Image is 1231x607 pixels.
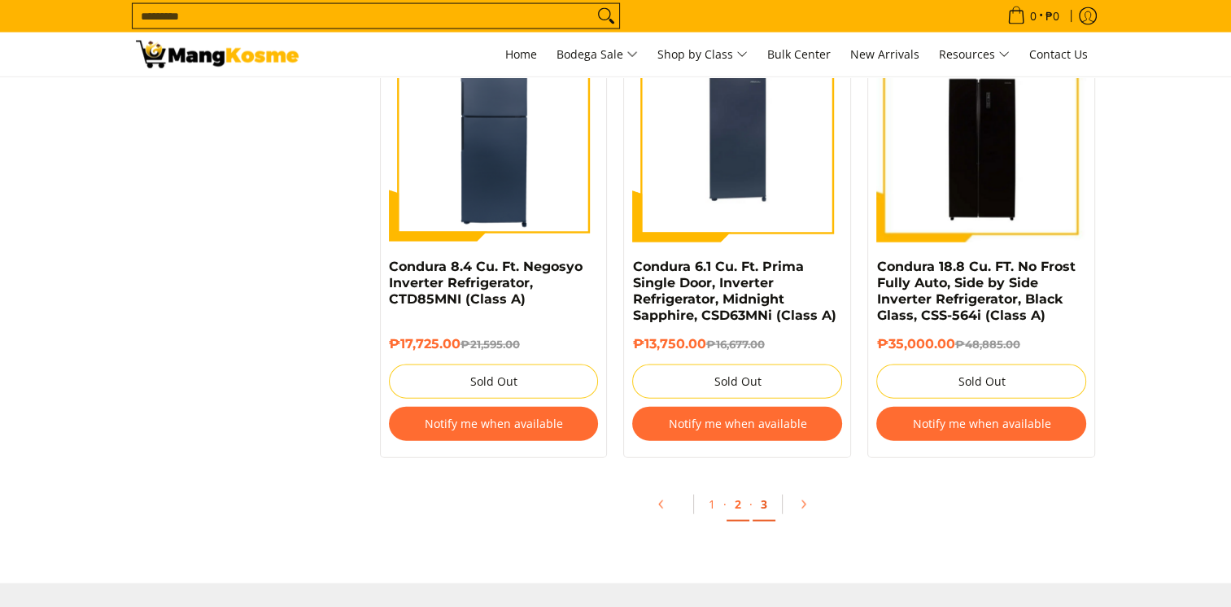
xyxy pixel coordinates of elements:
[505,46,537,62] span: Home
[1029,46,1088,62] span: Contact Us
[759,33,839,76] a: Bulk Center
[876,365,1086,399] button: Sold Out
[657,45,748,65] span: Shop by Class
[389,336,599,352] h6: ₱17,725.00
[372,483,1104,535] ul: Pagination
[727,488,749,522] a: 2
[723,496,727,512] span: ·
[461,338,520,351] del: ₱21,595.00
[389,407,599,441] button: Notify me when available
[649,33,756,76] a: Shop by Class
[753,488,775,522] a: 3
[1021,33,1096,76] a: Contact Us
[876,407,1086,441] button: Notify me when available
[1043,11,1062,22] span: ₱0
[1002,7,1064,25] span: •
[749,496,753,512] span: ·
[939,45,1010,65] span: Resources
[136,41,299,68] img: Bodega Sale Refrigerator l Mang Kosme: Home Appliances Warehouse Sale | Page 2
[593,4,619,28] button: Search
[632,336,842,352] h6: ₱13,750.00
[632,259,836,323] a: Condura 6.1 Cu. Ft. Prima Single Door, Inverter Refrigerator, Midnight Sapphire, CSD63MNi (Class A)
[548,33,646,76] a: Bodega Sale
[632,35,842,240] img: condura-6.3-cubic-feet-prima-single-door-inverter-refrigerator-full-view-mang-kosme
[876,33,1086,242] img: Condura 18.8 Cu. FT. No Frost Fully Auto, Side by Side Inverter Refrigerator, Black Glass, CSS-56...
[315,33,1096,76] nav: Main Menu
[389,259,583,307] a: Condura 8.4 Cu. Ft. Negosyo Inverter Refrigerator, CTD85MNI (Class A)
[632,407,842,441] button: Notify me when available
[557,45,638,65] span: Bodega Sale
[876,259,1075,323] a: Condura 18.8 Cu. FT. No Frost Fully Auto, Side by Side Inverter Refrigerator, Black Glass, CSS-56...
[931,33,1018,76] a: Resources
[389,365,599,399] button: Sold Out
[954,338,1019,351] del: ₱48,885.00
[497,33,545,76] a: Home
[767,46,831,62] span: Bulk Center
[701,488,723,520] a: 1
[1028,11,1039,22] span: 0
[850,46,919,62] span: New Arrivals
[705,338,764,351] del: ₱16,677.00
[842,33,928,76] a: New Arrivals
[876,336,1086,352] h6: ₱35,000.00
[389,33,599,242] img: Condura 8.4 Cu. Ft. Negosyo Inverter Refrigerator, CTD85MNI (Class A)
[632,365,842,399] button: Sold Out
